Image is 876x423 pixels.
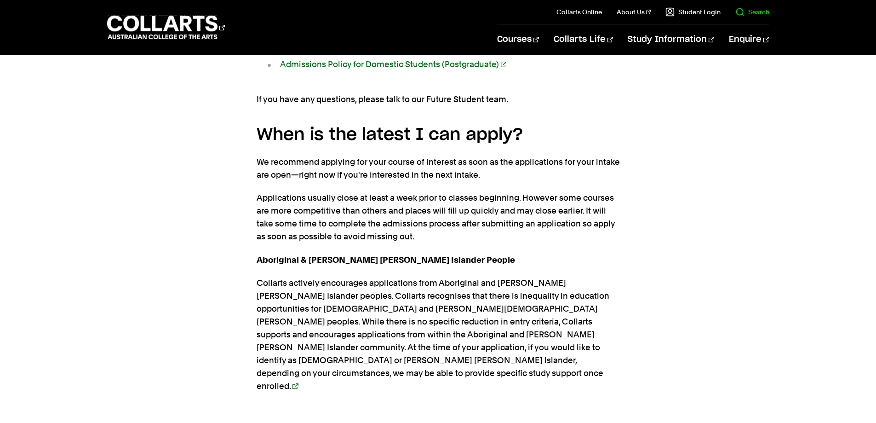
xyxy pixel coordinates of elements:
h4: When is the latest I can apply? [257,122,620,147]
a: Collarts Life [554,24,613,55]
a: About Us [617,7,651,17]
div: Go to homepage [107,14,225,41]
a: Courses [497,24,539,55]
p: If you have any questions, please talk to our Future Student team. [257,93,620,106]
p: Collarts actively encourages applications from Aboriginal and [PERSON_NAME] [PERSON_NAME] Islande... [257,277,620,393]
strong: Aboriginal & [PERSON_NAME] [PERSON_NAME] Islander People [257,255,515,265]
p: We recommend applying for your course of interest as soon as the applications for your intake are... [257,156,620,181]
a: Collarts Online [556,7,602,17]
a: Study Information [628,24,714,55]
a: Search [735,7,769,17]
a: Admissions Policy for Domestic Students (Postgraduate) [280,59,506,69]
a: Enquire [729,24,769,55]
a: Student Login [665,7,721,17]
p: Applications usually close at least a week prior to classes beginning. However some courses are m... [257,191,620,243]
